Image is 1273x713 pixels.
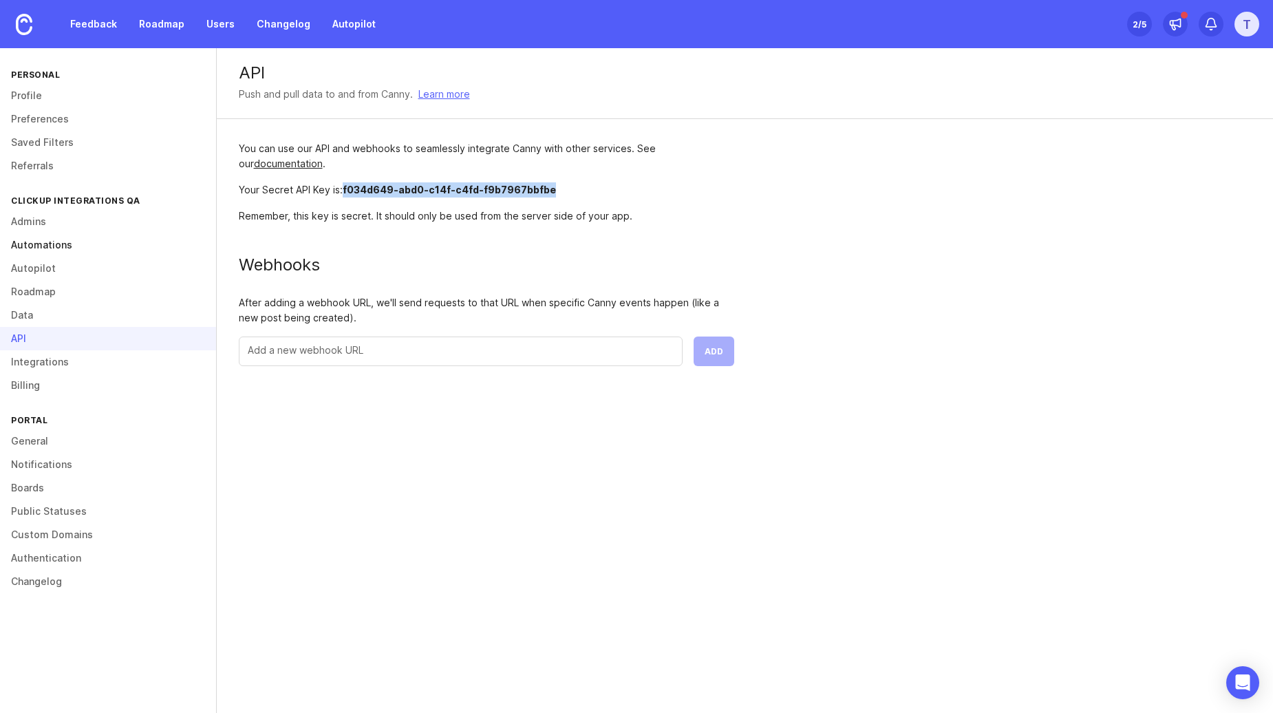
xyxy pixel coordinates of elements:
div: Webhooks [239,257,734,273]
a: Roadmap [131,12,193,36]
a: Autopilot [324,12,384,36]
a: Changelog [248,12,319,36]
a: Feedback [62,12,125,36]
div: Open Intercom Messenger [1226,666,1259,699]
a: Users [198,12,243,36]
div: Push and pull data to and from Canny. [239,87,413,102]
div: Remember, this key is secret. It should only be used from the server side of your app. [239,209,734,224]
a: documentation [254,158,323,169]
span: f034d649-abd0-c14f-c4fd-f9b7967bbfbe [343,184,556,195]
div: After adding a webhook URL, we'll send requests to that URL when specific Canny events happen (li... [239,295,734,326]
div: You can use our API and webhooks to seamlessly integrate Canny with other services. See our . [239,141,734,171]
button: 2/5 [1127,12,1152,36]
div: Your Secret API Key is: [239,182,734,198]
div: API [239,65,1252,81]
input: Add a new webhook URL [248,343,674,358]
a: Learn more [418,87,470,102]
img: Canny Home [16,14,32,35]
button: T [1234,12,1259,36]
div: 2 /5 [1133,14,1146,34]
